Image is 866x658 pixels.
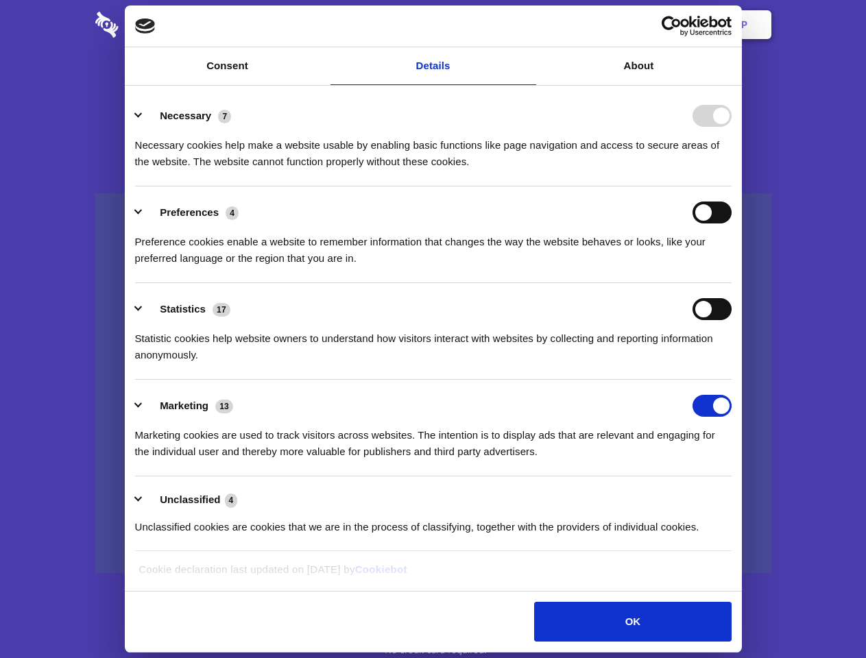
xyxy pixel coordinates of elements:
button: OK [534,602,731,642]
span: 13 [215,400,233,413]
div: Cookie declaration last updated on [DATE] by [128,561,738,588]
a: Details [330,47,536,85]
div: Unclassified cookies are cookies that we are in the process of classifying, together with the pro... [135,509,732,535]
a: Pricing [402,3,462,46]
button: Unclassified (4) [135,491,246,509]
a: Consent [125,47,330,85]
label: Marketing [160,400,208,411]
a: Usercentrics Cookiebot - opens in a new window [612,16,732,36]
label: Preferences [160,206,219,218]
button: Necessary (7) [135,105,240,127]
label: Necessary [160,110,211,121]
a: Login [622,3,682,46]
button: Preferences (4) [135,202,248,223]
label: Statistics [160,303,206,315]
img: logo-wordmark-white-trans-d4663122ce5f474addd5e946df7df03e33cb6a1c49d2221995e7729f52c070b2.svg [95,12,213,38]
div: Necessary cookies help make a website usable by enabling basic functions like page navigation and... [135,127,732,170]
h1: Eliminate Slack Data Loss. [95,62,771,111]
span: 17 [213,303,230,317]
iframe: Drift Widget Chat Controller [797,589,850,642]
div: Preference cookies enable a website to remember information that changes the way the website beha... [135,223,732,267]
span: 4 [225,493,238,507]
span: 4 [226,206,239,220]
a: About [536,47,742,85]
div: Statistic cookies help website owners to understand how visitors interact with websites by collec... [135,320,732,363]
a: Wistia video thumbnail [95,193,771,574]
a: Contact [556,3,619,46]
a: Cookiebot [355,563,407,575]
h4: Auto-redaction of sensitive data, encrypted data sharing and self-destructing private chats. Shar... [95,125,771,170]
div: Marketing cookies are used to track visitors across websites. The intention is to display ads tha... [135,417,732,460]
span: 7 [218,110,231,123]
img: logo [135,19,156,34]
button: Statistics (17) [135,298,239,320]
button: Marketing (13) [135,395,242,417]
